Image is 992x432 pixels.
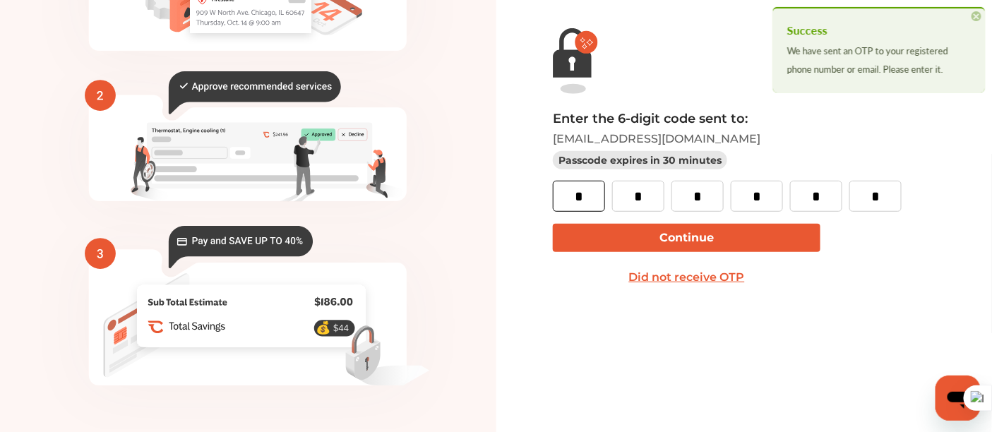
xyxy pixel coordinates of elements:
[553,263,820,292] button: Did not receive OTP
[553,132,935,145] p: [EMAIL_ADDRESS][DOMAIN_NAME]
[787,19,971,42] h4: Success
[553,28,598,94] img: magic-link-lock-error.9d88b03f.svg
[936,376,981,421] iframe: Button to launch messaging window
[553,151,727,169] p: Passcode expires in 30 minutes
[972,11,981,21] span: ×
[316,321,332,336] text: 💰
[553,224,820,252] button: Continue
[553,111,935,126] p: Enter the 6-digit code sent to:
[787,42,971,78] div: We have sent an OTP to your registered phone number or email. Please enter it.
